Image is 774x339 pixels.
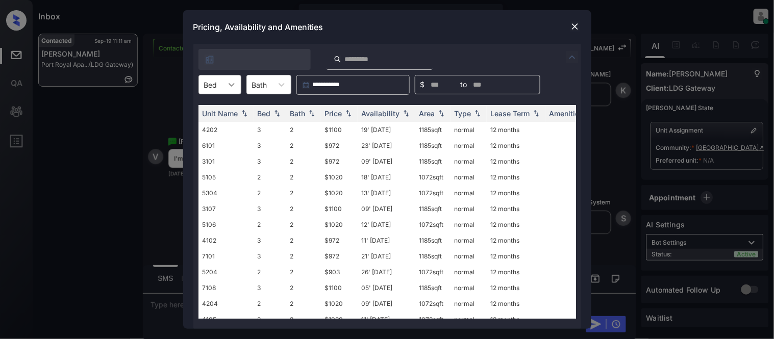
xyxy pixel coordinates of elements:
[286,217,321,232] td: 2
[321,248,358,264] td: $972
[254,280,286,296] td: 3
[183,10,591,44] div: Pricing, Availability and Amenities
[401,110,411,117] img: sorting
[419,109,435,118] div: Area
[487,311,545,327] td: 12 months
[487,296,545,311] td: 12 months
[321,169,358,185] td: $1020
[451,232,487,248] td: normal
[254,122,286,138] td: 3
[415,217,451,232] td: 1072 sqft
[472,110,483,117] img: sorting
[358,153,415,169] td: 09' [DATE]
[451,311,487,327] td: normal
[321,232,358,248] td: $972
[451,217,487,232] td: normal
[286,311,321,327] td: 2
[198,232,254,248] td: 4102
[451,122,487,138] td: normal
[254,185,286,201] td: 2
[286,280,321,296] td: 2
[321,280,358,296] td: $1100
[420,79,425,90] span: $
[286,138,321,153] td: 2
[254,169,286,185] td: 2
[286,122,321,138] td: 2
[272,110,282,117] img: sorting
[325,109,342,118] div: Price
[570,21,580,32] img: close
[451,264,487,280] td: normal
[286,296,321,311] td: 2
[290,109,306,118] div: Bath
[343,110,354,117] img: sorting
[286,153,321,169] td: 2
[321,217,358,232] td: $1020
[415,264,451,280] td: 1072 sqft
[415,311,451,327] td: 1072 sqft
[451,185,487,201] td: normal
[358,217,415,232] td: 12' [DATE]
[254,296,286,311] td: 2
[487,217,545,232] td: 12 months
[358,201,415,217] td: 09' [DATE]
[198,248,254,264] td: 7101
[198,169,254,185] td: 5105
[334,55,341,64] img: icon-zuma
[198,138,254,153] td: 6101
[451,296,487,311] td: normal
[451,153,487,169] td: normal
[451,138,487,153] td: normal
[358,169,415,185] td: 18' [DATE]
[358,311,415,327] td: 11' [DATE]
[321,264,358,280] td: $903
[487,280,545,296] td: 12 months
[254,217,286,232] td: 2
[362,109,400,118] div: Availability
[321,122,358,138] td: $1100
[487,232,545,248] td: 12 months
[491,109,530,118] div: Lease Term
[307,110,317,117] img: sorting
[198,185,254,201] td: 5304
[198,217,254,232] td: 5106
[415,280,451,296] td: 1185 sqft
[487,122,545,138] td: 12 months
[203,109,238,118] div: Unit Name
[455,109,471,118] div: Type
[415,248,451,264] td: 1185 sqft
[451,248,487,264] td: normal
[415,122,451,138] td: 1185 sqft
[321,311,358,327] td: $1020
[286,264,321,280] td: 2
[198,122,254,138] td: 4202
[487,169,545,185] td: 12 months
[358,264,415,280] td: 26' [DATE]
[321,185,358,201] td: $1020
[461,79,467,90] span: to
[239,110,249,117] img: sorting
[286,201,321,217] td: 2
[487,201,545,217] td: 12 months
[566,51,579,63] img: icon-zuma
[254,311,286,327] td: 2
[254,201,286,217] td: 3
[487,248,545,264] td: 12 months
[258,109,271,118] div: Bed
[358,232,415,248] td: 11' [DATE]
[286,232,321,248] td: 2
[254,138,286,153] td: 3
[321,153,358,169] td: $972
[321,201,358,217] td: $1100
[436,110,446,117] img: sorting
[415,169,451,185] td: 1072 sqft
[415,201,451,217] td: 1185 sqft
[198,153,254,169] td: 3101
[198,201,254,217] td: 3107
[205,55,215,65] img: icon-zuma
[487,153,545,169] td: 12 months
[286,248,321,264] td: 2
[254,153,286,169] td: 3
[254,264,286,280] td: 2
[254,232,286,248] td: 3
